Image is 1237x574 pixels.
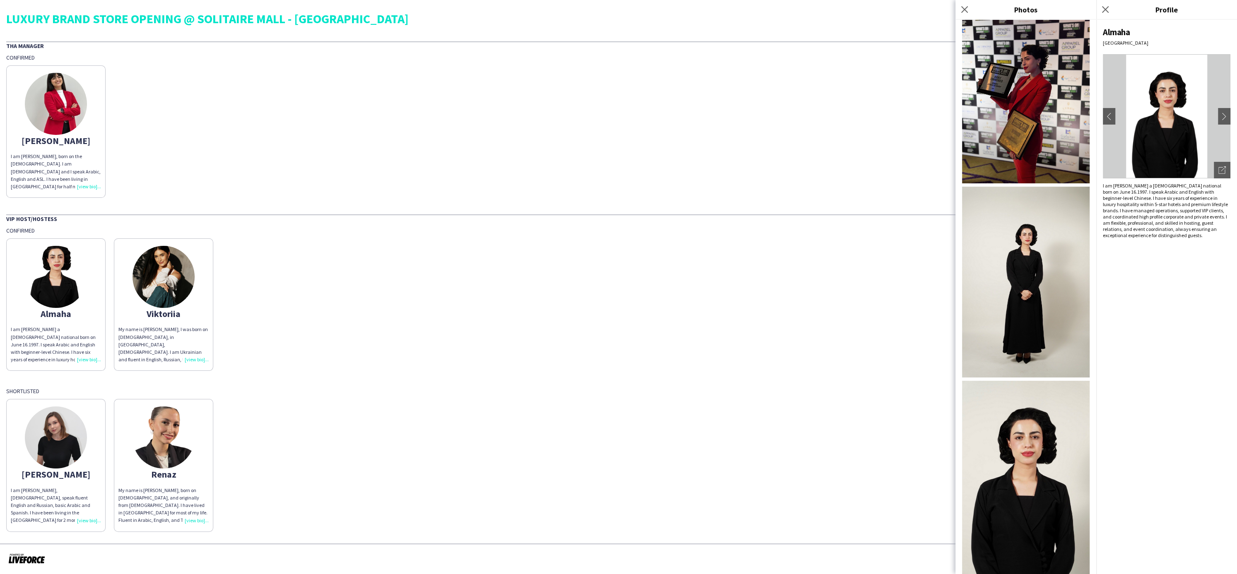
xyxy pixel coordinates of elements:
[955,4,1096,15] h3: Photos
[1103,54,1230,178] img: Crew avatar or photo
[11,137,101,144] div: [PERSON_NAME]
[1096,4,1237,15] h3: Profile
[6,54,1231,61] div: Confirmed
[6,41,1231,50] div: THA Manager
[962,381,1090,574] img: Crew photo 1130012
[962,13,1090,183] img: Crew photo 1129176
[118,326,209,363] div: My name is [PERSON_NAME], I was born on [DEMOGRAPHIC_DATA], in [GEOGRAPHIC_DATA], [DEMOGRAPHIC_DA...
[118,471,209,478] div: Renaz
[11,310,101,317] div: Almaha
[6,227,1231,234] div: Confirmed
[11,153,101,190] div: I am [PERSON_NAME], born on the [DEMOGRAPHIC_DATA]. I am [DEMOGRAPHIC_DATA] and I speak Arabic, E...
[1103,26,1230,38] div: Almaha
[1103,40,1230,46] div: [GEOGRAPHIC_DATA]
[6,12,1231,25] div: LUXURY BRAND STORE OPENING @ SOLITAIRE MALL - [GEOGRAPHIC_DATA]
[11,326,101,363] div: I am [PERSON_NAME] a [DEMOGRAPHIC_DATA] national born on June 16.1997. I speak Arabic and English...
[8,552,45,564] img: Powered by Liveforce
[133,246,195,308] img: thumb-0684e39c-00ed-4a75-9650-3a8afa4326c1.jpg
[11,471,101,478] div: [PERSON_NAME]
[11,487,101,524] div: I am [PERSON_NAME], [DEMOGRAPHIC_DATA], speak fluent English and Russian, basic Arabic and Spanis...
[118,487,209,524] div: My name is [PERSON_NAME], born on [DEMOGRAPHIC_DATA], and originally from [DEMOGRAPHIC_DATA]. I h...
[6,214,1231,223] div: VIP Host/Hostess
[25,406,87,468] img: thumb-165c329f-04f6-42cf-8cc7-bf51d506ef93.png
[1214,162,1230,178] div: Open photos pop-in
[118,310,209,317] div: Viktoriia
[6,387,1231,395] div: Shortlisted
[25,73,87,135] img: thumb-668682a9334c6.jpg
[133,406,195,468] img: thumb-3c9595b0-ac92-4f50-93ea-45b538f9abe7.png
[1103,183,1230,238] div: I am [PERSON_NAME] a [DEMOGRAPHIC_DATA] national born on June 16.1997. I speak Arabic and English...
[25,246,87,308] img: thumb-5dea5593-4836-443e-8372-c69c8701c467.png
[962,187,1090,377] img: Crew photo 1130011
